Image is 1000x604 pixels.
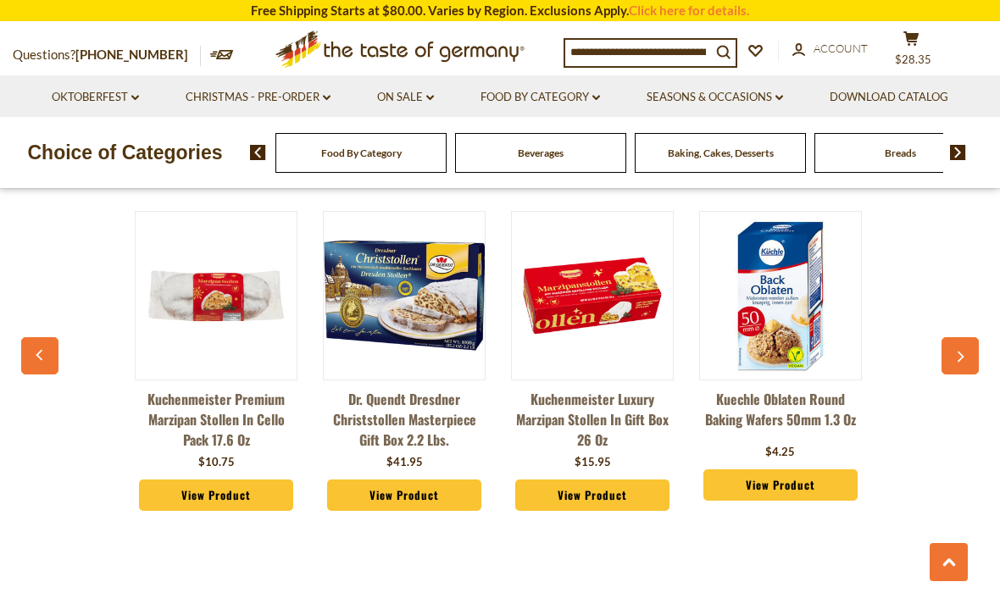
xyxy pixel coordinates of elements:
a: Seasons & Occasions [647,88,783,107]
a: Download Catalog [830,88,948,107]
img: next arrow [950,145,966,160]
img: previous arrow [250,145,266,160]
a: Baking, Cakes, Desserts [668,147,774,159]
button: $28.35 [886,30,936,73]
a: Breads [885,147,916,159]
a: View Product [139,479,293,512]
div: $4.25 [765,444,795,461]
a: On Sale [377,88,434,107]
img: Kuchenmeister Premium Marzipan Stollen in cello pack 17.6 oz [136,215,297,376]
a: View Product [327,479,481,512]
span: Account [814,42,868,55]
img: Dr. Quendt Dresdner Christstollen Masterpiece Gift Box 2.2 lbs. [324,215,485,376]
p: Questions? [13,44,201,66]
div: $41.95 [386,454,423,471]
a: Account [792,40,868,58]
a: Beverages [518,147,564,159]
img: Kuchenmeister Luxury Marzipan Stollen in Gift box 26 oz [512,215,673,376]
a: [PHONE_NUMBER] [75,47,188,62]
a: Kuchenmeister Premium Marzipan Stollen in cello pack 17.6 oz [135,389,297,450]
a: Dr. Quendt Dresdner Christstollen Masterpiece Gift Box 2.2 lbs. [323,389,486,450]
div: $10.75 [198,454,235,471]
div: $15.95 [575,454,611,471]
a: View Product [703,469,858,501]
span: $28.35 [895,53,931,66]
a: View Product [515,479,669,512]
a: Click here for details. [629,3,749,18]
a: Food By Category [481,88,600,107]
a: Food By Category [321,147,402,159]
a: Kuchenmeister Luxury Marzipan Stollen in Gift box 26 oz [511,389,674,450]
a: Kuechle Oblaten Round Baking Wafers 50mm 1.3 oz [699,389,862,440]
a: Oktoberfest [52,88,139,107]
img: Kuechle Oblaten Round Baking Wafers 50mm 1.3 oz [700,215,861,376]
a: Christmas - PRE-ORDER [186,88,331,107]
